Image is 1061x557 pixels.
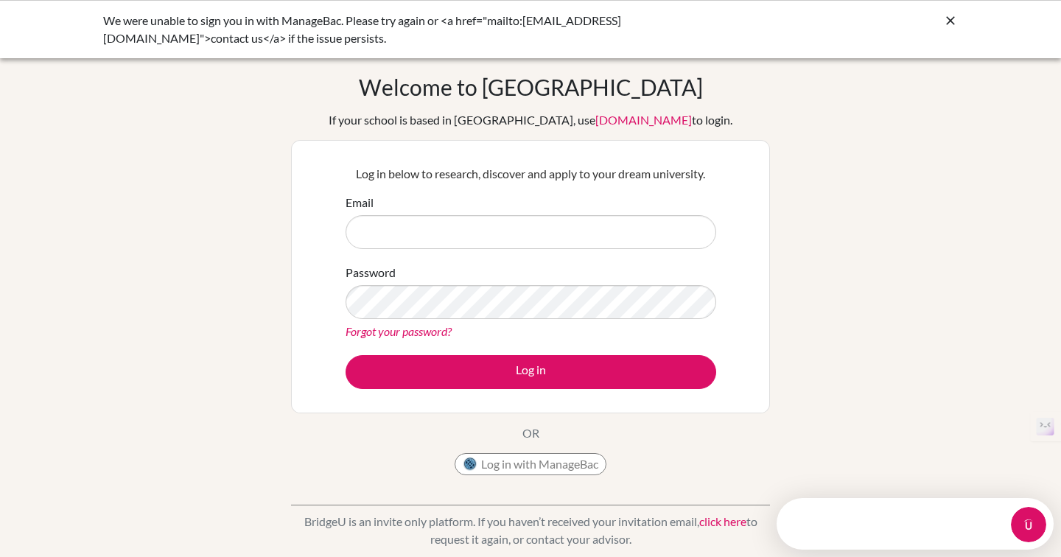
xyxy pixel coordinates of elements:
div: Open Intercom Messenger [6,6,285,46]
a: click here [699,514,746,528]
div: We were unable to sign you in with ManageBac. Please try again or <a href="mailto:[EMAIL_ADDRESS]... [103,12,737,47]
iframe: Intercom live chat discovery launcher [777,498,1054,550]
label: Email [346,194,374,211]
a: Forgot your password? [346,324,452,338]
p: OR [522,424,539,442]
div: Need help? [15,13,242,24]
p: Log in below to research, discover and apply to your dream university. [346,165,716,183]
button: Log in with ManageBac [455,453,606,475]
a: [DOMAIN_NAME] [595,113,692,127]
p: BridgeU is an invite only platform. If you haven’t received your invitation email, to request it ... [291,513,770,548]
h1: Welcome to [GEOGRAPHIC_DATA] [359,74,703,100]
label: Password [346,264,396,281]
div: The team typically replies in a few minutes. [15,24,242,40]
iframe: Intercom live chat [1011,507,1046,542]
div: If your school is based in [GEOGRAPHIC_DATA], use to login. [329,111,732,129]
button: Log in [346,355,716,389]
